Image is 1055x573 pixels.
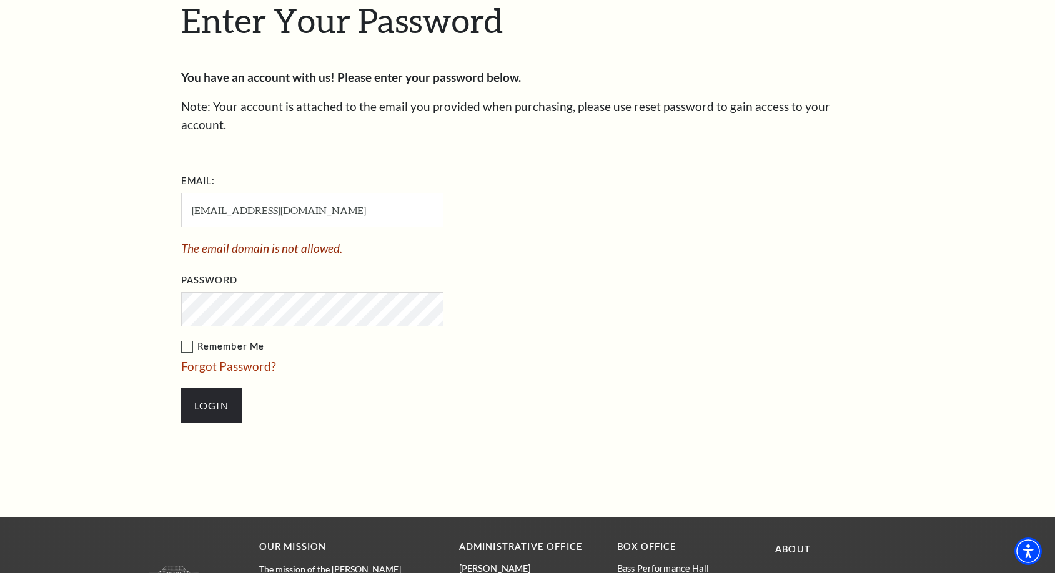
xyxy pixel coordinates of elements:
[775,544,811,554] a: About
[181,339,568,355] label: Remember Me
[459,539,598,555] p: Administrative Office
[181,388,242,423] input: Submit button
[617,539,756,555] p: BOX OFFICE
[181,70,335,84] strong: You have an account with us!
[181,98,874,134] p: Note: Your account is attached to the email you provided when purchasing, please use reset passwo...
[337,70,521,84] strong: Please enter your password below.
[1014,537,1042,565] div: Accessibility Menu
[181,359,276,373] a: Forgot Password?
[181,193,443,227] input: Required
[181,273,237,288] label: Password
[181,240,568,258] span: The email domain is not allowed.
[181,174,215,189] label: Email:
[259,539,415,555] p: OUR MISSION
